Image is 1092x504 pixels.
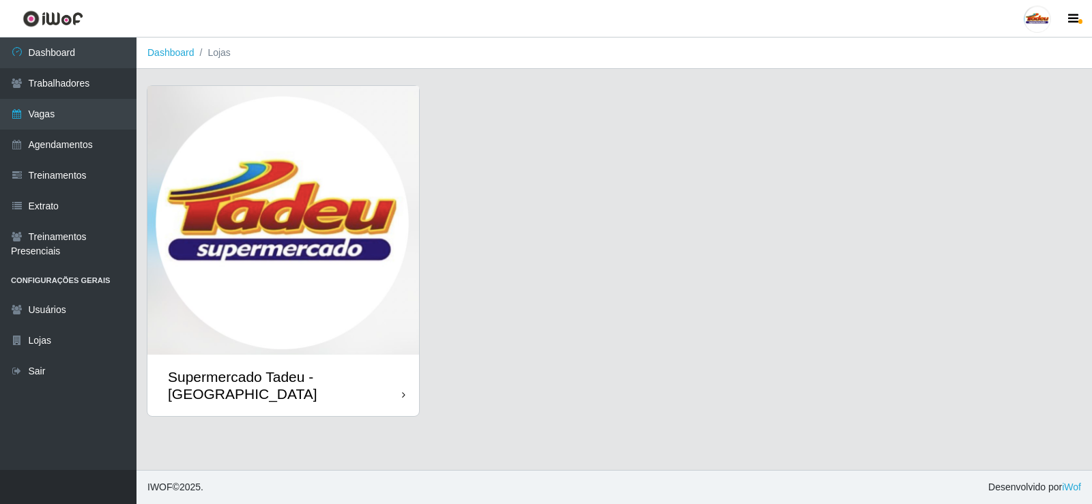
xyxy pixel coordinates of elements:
[1062,481,1081,492] a: iWof
[23,10,83,27] img: CoreUI Logo
[147,86,419,416] a: Supermercado Tadeu - [GEOGRAPHIC_DATA]
[988,480,1081,494] span: Desenvolvido por
[168,368,402,402] div: Supermercado Tadeu - [GEOGRAPHIC_DATA]
[147,480,203,494] span: © 2025 .
[147,481,173,492] span: IWOF
[147,47,195,58] a: Dashboard
[147,86,419,355] img: cardImg
[195,46,231,60] li: Lojas
[136,38,1092,69] nav: breadcrumb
